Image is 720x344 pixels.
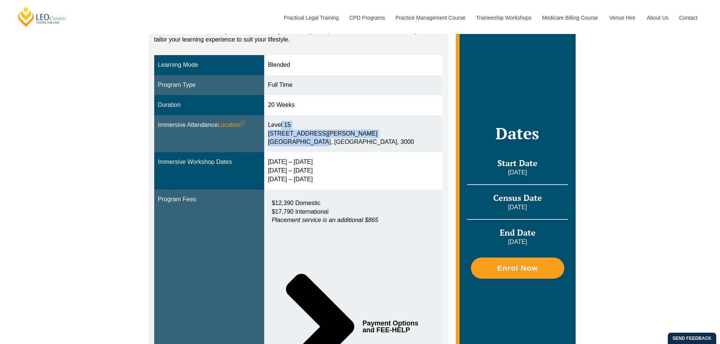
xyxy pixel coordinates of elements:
[362,320,421,333] span: Payment Options and FEE-HELP
[344,2,390,34] a: CPD Programs
[158,121,260,130] div: Immersive Attendance
[268,81,439,89] div: Full Time
[641,2,674,34] a: About Us
[467,124,568,143] h2: Dates
[272,217,378,223] em: Placement service is an additional $865
[268,61,439,69] div: Blended
[471,2,536,34] a: Traineeship Workshops
[158,61,260,69] div: Learning Mode
[278,2,344,34] a: Practical Legal Training
[500,227,536,238] span: End Date
[471,258,564,279] a: Enrol Now
[158,101,260,110] div: Duration
[158,158,260,167] div: Immersive Workshop Dates
[390,2,471,34] a: Practice Management Course
[268,101,439,110] div: 20 Weeks
[674,2,703,34] a: Contact
[467,168,568,177] p: [DATE]
[158,81,260,89] div: Program Type
[497,157,537,168] span: Start Date
[268,158,439,184] div: [DATE] – [DATE] [DATE] – [DATE] [DATE] – [DATE]
[272,208,328,215] span: $17,790 International
[272,200,321,206] span: $12,390 Domestic
[467,203,568,211] p: [DATE]
[218,121,245,130] span: Location
[604,2,641,34] a: Venue Hire
[240,120,245,126] sup: ⓘ
[536,2,604,34] a: Medicare Billing Course
[493,192,542,203] span: Census Date
[158,195,260,204] div: Program Fees
[17,6,67,28] a: [PERSON_NAME] Centre for Law
[467,238,568,246] p: [DATE]
[268,121,439,147] div: Level 15 [STREET_ADDRESS][PERSON_NAME] [GEOGRAPHIC_DATA], [GEOGRAPHIC_DATA], 3000
[497,264,538,272] span: Enrol Now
